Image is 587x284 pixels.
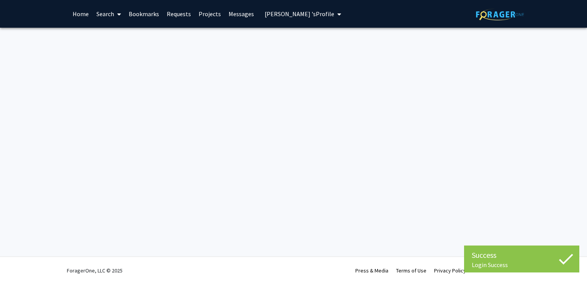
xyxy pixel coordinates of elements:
[396,267,426,274] a: Terms of Use
[434,267,466,274] a: Privacy Policy
[472,249,572,261] div: Success
[125,0,163,27] a: Bookmarks
[476,8,524,20] img: ForagerOne Logo
[67,257,123,284] div: ForagerOne, LLC © 2025
[472,261,572,269] div: Login Success
[195,0,225,27] a: Projects
[69,0,93,27] a: Home
[225,0,258,27] a: Messages
[163,0,195,27] a: Requests
[355,267,388,274] a: Press & Media
[93,0,125,27] a: Search
[265,10,334,18] span: [PERSON_NAME] 's Profile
